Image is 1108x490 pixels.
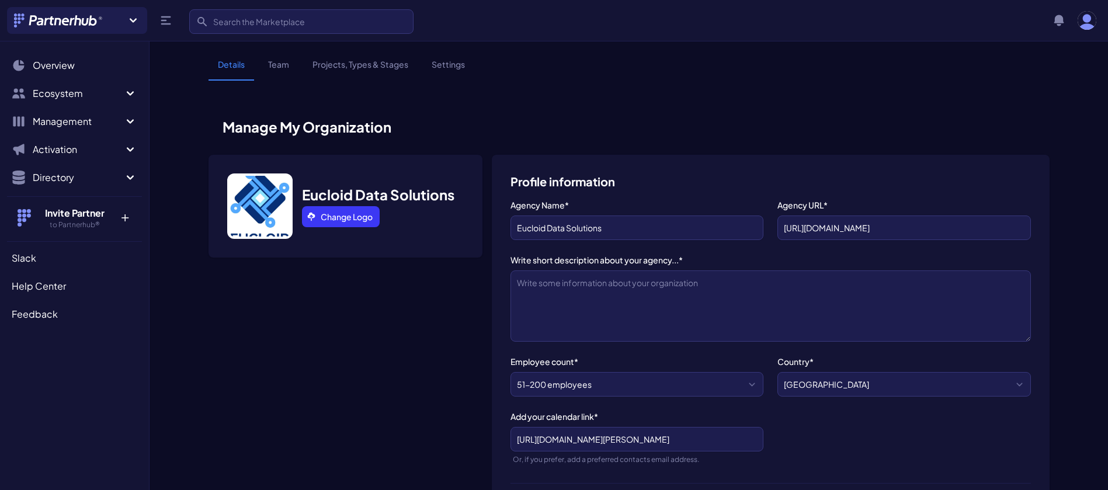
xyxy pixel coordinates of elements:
[777,216,1030,240] input: partnerhub.app
[209,117,1050,136] h1: Manage My Organization
[7,110,142,133] button: Management
[7,82,142,105] button: Ecosystem
[777,356,1030,367] label: Country*
[14,13,103,27] img: Partnerhub® Logo
[189,9,414,34] input: Search the Marketplace
[7,246,142,270] a: Slack
[302,206,380,227] a: Change Logo
[7,196,142,239] button: Invite Partner to Partnerhub® +
[33,171,123,185] span: Directory
[259,58,298,81] a: Team
[7,138,142,161] button: Activation
[510,254,1031,266] label: Write short description about your agency...*
[7,274,142,298] a: Help Center
[33,86,123,100] span: Ecosystem
[513,455,763,464] div: Or, if you prefer, add a preferred contacts email address.
[7,54,142,77] a: Overview
[37,220,112,230] h5: to Partnerhub®
[510,356,763,367] label: Employee count*
[422,58,474,81] a: Settings
[777,199,1030,211] label: Agency URL*
[7,166,142,189] button: Directory
[510,199,763,211] label: Agency Name*
[33,114,123,128] span: Management
[12,307,58,321] span: Feedback
[12,279,66,293] span: Help Center
[227,173,293,239] img: Jese picture
[209,58,254,81] a: Details
[303,58,418,81] a: Projects, Types & Stages
[510,411,763,422] label: Add your calendar link*
[302,185,454,204] h3: Eucloid Data Solutions
[510,216,763,240] input: Partnerhub®
[33,58,75,72] span: Overview
[7,303,142,326] a: Feedback
[112,206,137,225] p: +
[12,251,36,265] span: Slack
[510,173,1031,190] h3: Profile information
[37,206,112,220] h4: Invite Partner
[510,427,763,451] input: partnerhub.app/book-a-meeting
[1078,11,1096,30] img: user photo
[33,143,123,157] span: Activation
